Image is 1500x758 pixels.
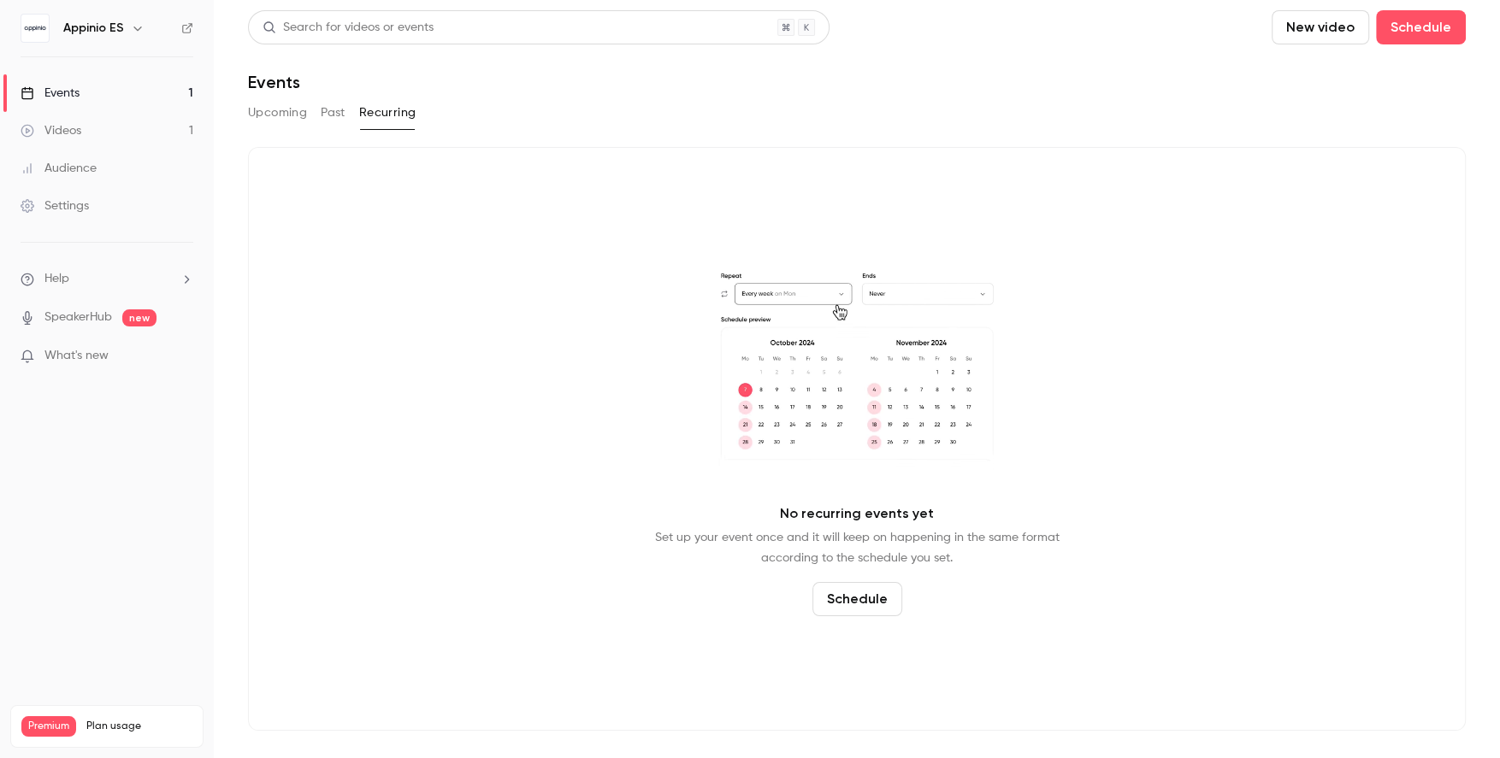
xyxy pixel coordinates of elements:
[21,160,97,177] div: Audience
[21,15,49,42] img: Appinio ES
[44,308,112,326] a: SpeakerHub
[263,19,434,37] div: Search for videos or events
[248,72,300,92] h1: Events
[44,347,109,365] span: What's new
[63,20,124,37] h6: Appinio ES
[86,720,192,733] span: Plan usage
[44,270,69,288] span: Help
[21,270,193,288] li: help-dropdown-opener
[1376,10,1466,44] button: Schedule
[21,197,89,214] div: Settings
[122,309,156,326] span: new
[321,99,345,126] button: Past
[812,582,902,616] button: Schedule
[248,99,307,126] button: Upcoming
[21,85,80,102] div: Events
[780,503,934,524] p: No recurring events yet
[655,527,1060,568] p: Set up your event once and it will keep on happening in the same format according to the schedule...
[21,716,76,737] span: Premium
[21,122,81,139] div: Videos
[1272,10,1369,44] button: New video
[359,99,416,126] button: Recurring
